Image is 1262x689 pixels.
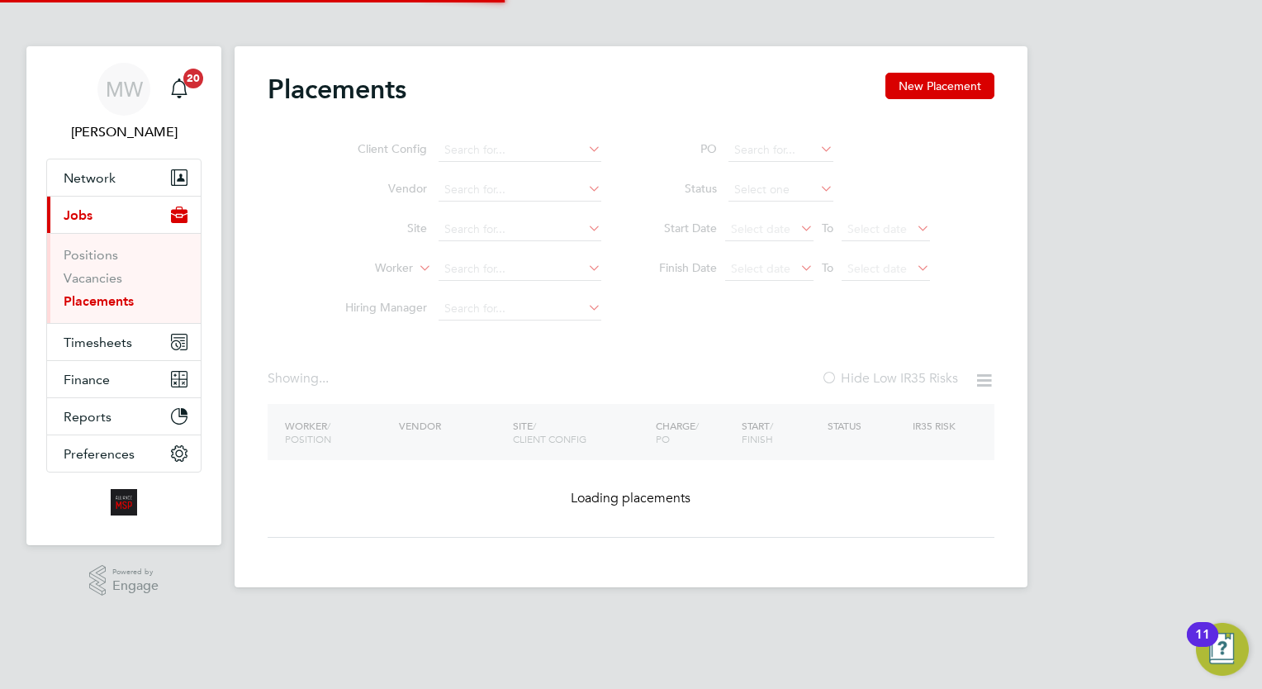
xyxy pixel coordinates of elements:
[319,370,329,387] span: ...
[112,565,159,579] span: Powered by
[47,435,201,472] button: Preferences
[47,233,201,323] div: Jobs
[64,446,135,462] span: Preferences
[1196,623,1249,676] button: Open Resource Center, 11 new notifications
[106,78,143,100] span: MW
[268,370,332,387] div: Showing
[64,293,134,309] a: Placements
[46,122,202,142] span: Megan Westlotorn
[183,69,203,88] span: 20
[46,63,202,142] a: MW[PERSON_NAME]
[64,270,122,286] a: Vacancies
[64,335,132,350] span: Timesheets
[112,579,159,593] span: Engage
[47,361,201,397] button: Finance
[26,46,221,545] nav: Main navigation
[821,370,958,387] label: Hide Low IR35 Risks
[47,398,201,435] button: Reports
[47,324,201,360] button: Timesheets
[89,565,159,596] a: Powered byEngage
[47,197,201,233] button: Jobs
[885,73,994,99] button: New Placement
[1195,634,1210,656] div: 11
[64,207,93,223] span: Jobs
[64,170,116,186] span: Network
[64,409,111,425] span: Reports
[47,159,201,196] button: Network
[64,247,118,263] a: Positions
[163,63,196,116] a: 20
[268,73,406,106] h2: Placements
[46,489,202,516] a: Go to home page
[64,372,110,387] span: Finance
[111,489,137,516] img: alliancemsp-logo-retina.png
